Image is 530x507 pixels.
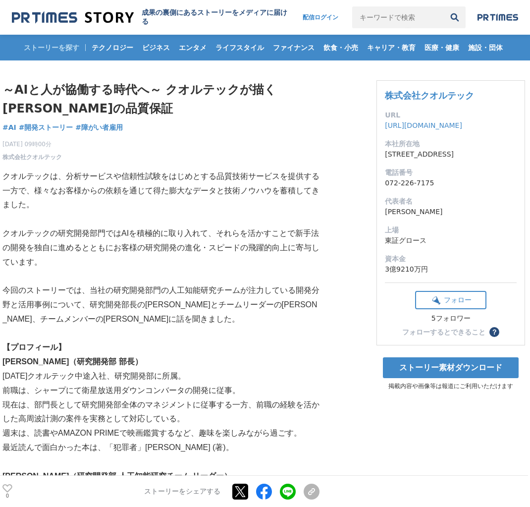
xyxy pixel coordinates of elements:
[385,207,517,217] dd: [PERSON_NAME]
[2,441,319,455] p: 最近読んで面白かった本は、「犯罪者」[PERSON_NAME] (著)。
[144,487,220,496] p: ストーリーをシェアする
[385,254,517,264] dt: 資本金
[175,35,211,60] a: エンタメ
[19,123,73,132] span: #開発ストーリー
[12,11,134,24] img: 成果の裏側にあるストーリーをメディアに届ける
[2,80,319,118] h1: ～AIと人が協働する時代へ～ クオルテックが描く[PERSON_NAME]の品質保証
[212,35,268,60] a: ライフスタイル
[293,6,348,28] a: 配信ログイン
[376,382,525,391] p: 掲載内容や画像等は報道にご利用いただけます
[402,329,485,336] div: フォローするとできること
[2,494,12,499] p: 0
[421,35,463,60] a: 医療・健康
[477,13,518,21] img: prtimes
[2,283,319,326] p: 今回のストーリーでは、当社の研究開発部門の人工知能研究チームが注力している開発分野と活用事例について、研究開発部長の[PERSON_NAME]とチームリーダーの[PERSON_NAME]、チーム...
[2,357,143,366] strong: [PERSON_NAME]（研究開発部 部長）
[385,149,517,160] dd: [STREET_ADDRESS]
[385,168,517,178] dt: 電話番号
[352,6,444,28] input: キーワードで検索
[363,43,420,52] span: キャリア・教育
[415,314,486,323] div: 5フォロワー
[175,43,211,52] span: エンタメ
[489,327,499,337] button: ？
[269,35,318,60] a: ファイナンス
[19,122,73,133] a: #開発ストーリー
[385,110,517,120] dt: URL
[363,35,420,60] a: キャリア・教育
[2,153,62,162] a: 株式会社クオルテック
[75,123,123,132] span: #障がい者雇用
[385,225,517,235] dt: 上場
[138,43,174,52] span: ビジネス
[2,343,66,351] strong: 【プロフィール】
[2,472,232,480] strong: [PERSON_NAME]（研究開発部 人工知能研究チーム リーダー）
[383,357,519,378] a: ストーリー素材ダウンロード
[138,35,174,60] a: ビジネス
[415,291,486,309] button: フォロー
[2,122,16,133] a: #AI
[2,384,319,398] p: 前職は、シャープにて衛星放送用ダウンコンバータの開発に従事。
[385,196,517,207] dt: 代表者名
[385,264,517,275] dd: 3億9210万円
[2,169,319,212] p: クオルテックは、分析サービスや信頼性試験をはじめとする品質技術サービスを提供する一方で、様々なお客様からの依頼を通じて得た膨大なデータと技術ノウハウを蓄積してきました。
[319,43,362,52] span: 飲食・小売
[2,140,62,149] span: [DATE] 09時00分
[2,426,319,441] p: 週末は、読書やAMAZON PRIMEで映画鑑賞するなど、趣味を楽しみながら過ごす。
[421,43,463,52] span: 医療・健康
[385,178,517,188] dd: 072-226-7175
[2,398,319,427] p: 現在は、部門長として研究開発部全体のマネジメントに従事する一方、前職の経験を活かした高周波計測の案件を実務として対応している。
[2,226,319,269] p: クオルテックの研究開発部門ではAIを積極的に取り入れて、それらを活かすことで新手法の開発を独自に進めるとともにお客様の研究開発の進化・スピードの飛躍的向上に寄与しています。
[385,235,517,246] dd: 東証グロース
[464,43,507,52] span: 施設・団体
[444,6,466,28] button: 検索
[88,35,137,60] a: テクノロジー
[75,122,123,133] a: #障がい者雇用
[12,8,293,26] a: 成果の裏側にあるストーリーをメディアに届ける 成果の裏側にあるストーリーをメディアに届ける
[2,123,16,132] span: #AI
[385,121,462,129] a: [URL][DOMAIN_NAME]
[491,329,498,336] span: ？
[142,8,293,26] h2: 成果の裏側にあるストーリーをメディアに届ける
[2,369,319,384] p: [DATE]クオルテック中途入社、研究開発部に所属。
[88,43,137,52] span: テクノロジー
[385,139,517,149] dt: 本社所在地
[319,35,362,60] a: 飲食・小売
[269,43,318,52] span: ファイナンス
[464,35,507,60] a: 施設・団体
[212,43,268,52] span: ライフスタイル
[385,90,474,101] a: 株式会社クオルテック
